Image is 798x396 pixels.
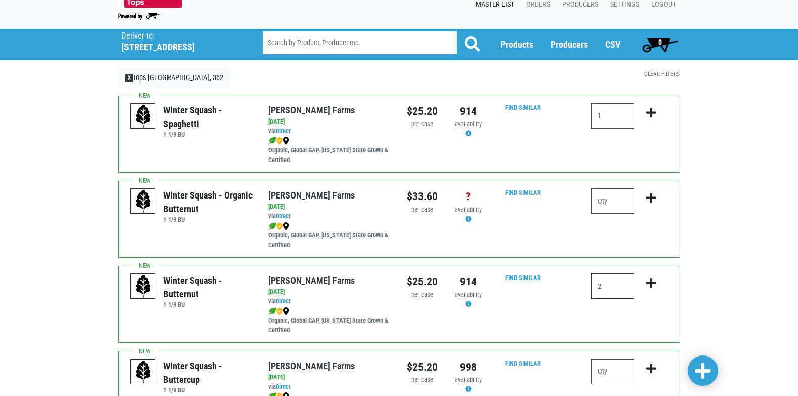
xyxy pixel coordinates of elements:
a: Direct [276,383,291,390]
span: X [125,74,133,82]
div: [DATE] [268,202,391,212]
img: placeholder-variety-43d6402dacf2d531de610a020419775a.svg [131,274,156,299]
div: via [268,212,391,221]
a: Find Similar [505,104,541,111]
div: Organic, Global GAP, [US_STATE] State Grown & Certified [268,306,391,335]
div: [DATE] [268,373,391,382]
div: $25.20 [407,273,438,290]
a: [PERSON_NAME] Farms [268,275,355,286]
span: availability [455,206,482,213]
div: 998 [453,359,484,375]
span: availability [455,291,482,298]
div: via [268,297,391,306]
div: Organic, Global GAP, [US_STATE] State Grown & Certified [268,221,391,250]
div: 914 [453,103,484,120]
div: per case [407,120,438,129]
img: placeholder-variety-43d6402dacf2d531de610a020419775a.svg [131,189,156,214]
div: via [268,382,391,392]
a: Clear Filters [644,70,680,77]
div: via [268,127,391,136]
a: [PERSON_NAME] Farms [268,105,355,115]
div: [DATE] [268,117,391,127]
img: safety-e55c860ca8c00a9c171001a62a92dabd.png [276,307,283,315]
img: leaf-e5c59151409436ccce96b2ca1b28e03c.png [268,137,276,145]
a: Direct [276,297,291,305]
p: Deliver to: [121,31,237,42]
a: Producers [551,39,588,50]
input: Qty [591,188,634,214]
img: map_marker-0e94453035b3232a4d21701695807de9.png [283,137,289,145]
div: per case [407,290,438,300]
a: 0 [638,34,683,55]
input: Qty [591,273,634,299]
a: [PERSON_NAME] Farms [268,361,355,371]
div: $33.60 [407,188,438,205]
img: placeholder-variety-43d6402dacf2d531de610a020419775a.svg [131,104,156,129]
img: Powered by Big Wheelbarrow [118,13,160,20]
div: per case [407,375,438,385]
img: leaf-e5c59151409436ccce96b2ca1b28e03c.png [268,307,276,315]
img: map_marker-0e94453035b3232a4d21701695807de9.png [283,222,289,230]
a: CSV [605,39,620,50]
input: Search by Product, Producer etc. [263,31,457,54]
div: ? [453,188,484,205]
img: placeholder-variety-43d6402dacf2d531de610a020419775a.svg [131,360,156,385]
div: Winter Squash - Butternut [163,273,253,301]
span: availability [455,376,482,383]
h6: 1 1/9 BU [163,301,253,308]
h6: 1 1/9 BU [163,386,253,394]
a: Direct [276,212,291,220]
img: safety-e55c860ca8c00a9c171001a62a92dabd.png [276,222,283,230]
input: Qty [591,359,634,384]
a: [PERSON_NAME] Farms [268,190,355,201]
a: XTops [GEOGRAPHIC_DATA], 362 [118,68,231,88]
img: leaf-e5c59151409436ccce96b2ca1b28e03c.png [268,222,276,230]
h5: [STREET_ADDRESS] [121,42,237,53]
div: $25.20 [407,359,438,375]
span: 0 [658,38,662,46]
span: availability [455,120,482,128]
a: Direct [276,127,291,135]
span: Tops Nottingham, 362 (620 Nottingham Rd, Syracuse, NY 13210, USA) [121,29,244,53]
div: per case [407,205,438,215]
div: Organic, Global GAP, [US_STATE] State Grown & Certified [268,136,391,165]
div: $25.20 [407,103,438,120]
h6: 1 1/9 BU [163,131,253,138]
div: Winter Squash - Spaghetti [163,103,253,131]
div: [DATE] [268,287,391,297]
a: Products [500,39,533,50]
h6: 1 1/9 BU [163,216,253,223]
div: Winter Squash - Buttercup [163,359,253,386]
img: map_marker-0e94453035b3232a4d21701695807de9.png [283,307,289,315]
div: 914 [453,273,484,290]
img: safety-e55c860ca8c00a9c171001a62a92dabd.png [276,137,283,145]
div: Winter Squash - Organic Butternut [163,188,253,216]
a: Find Similar [505,360,541,367]
a: Find Similar [505,274,541,282]
input: Qty [591,103,634,129]
a: Find Similar [505,189,541,196]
